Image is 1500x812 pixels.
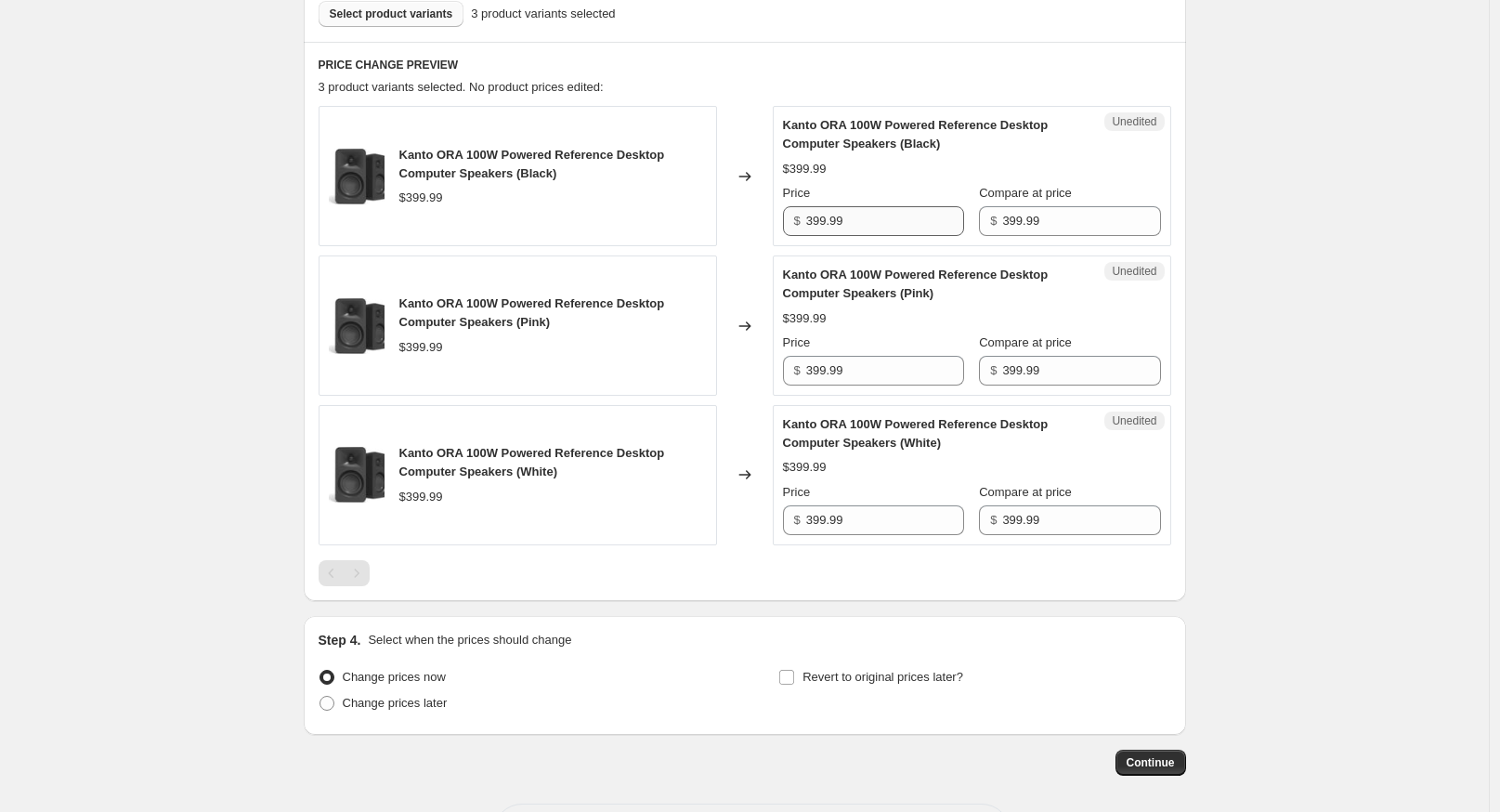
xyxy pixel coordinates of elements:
[399,488,443,506] div: $399.99
[783,417,1049,450] span: Kanto ORA 100W Powered Reference Desktop Computer Speakers (White)
[990,214,997,228] span: $
[319,1,464,27] button: Select product variants
[1112,413,1156,428] span: Unedited
[990,513,997,527] span: $
[330,7,453,21] span: Select product variants
[399,338,443,357] div: $399.99
[794,513,801,527] span: $
[319,631,361,649] h2: Step 4.
[399,296,665,329] span: Kanto ORA 100W Powered Reference Desktop Computer Speakers (Pink)
[783,118,1049,151] span: Kanto ORA 100W Powered Reference Desktop Computer Speakers (Black)
[399,446,665,478] span: Kanto ORA 100W Powered Reference Desktop Computer Speakers (White)
[368,631,571,649] p: Select when the prices should change
[319,58,1171,72] h6: PRICE CHANGE PREVIEW
[399,148,665,180] span: Kanto ORA 100W Powered Reference Desktop Computer Speakers (Black)
[794,214,801,228] span: $
[990,363,997,377] span: $
[783,309,827,328] div: $399.99
[794,363,801,377] span: $
[1127,755,1175,770] span: Continue
[979,335,1072,349] span: Compare at price
[329,298,385,354] img: 51lu-zu6JGL._AC_SL1500_80x.jpg
[783,186,811,200] span: Price
[1115,750,1186,776] button: Continue
[343,670,446,684] span: Change prices now
[1112,114,1156,129] span: Unedited
[1112,264,1156,279] span: Unedited
[329,149,385,204] img: 51lu-zu6JGL._AC_SL1500_80x.jpg
[343,696,448,710] span: Change prices later
[783,458,827,477] div: $399.99
[783,268,1049,300] span: Kanto ORA 100W Powered Reference Desktop Computer Speakers (Pink)
[979,485,1072,499] span: Compare at price
[319,560,370,586] nav: Pagination
[471,5,615,23] span: 3 product variants selected
[783,485,811,499] span: Price
[319,80,604,94] span: 3 product variants selected. No product prices edited:
[329,447,385,503] img: 51lu-zu6JGL._AC_SL1500_80x.jpg
[802,670,963,684] span: Revert to original prices later?
[783,160,827,178] div: $399.99
[783,335,811,349] span: Price
[979,186,1072,200] span: Compare at price
[399,189,443,207] div: $399.99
